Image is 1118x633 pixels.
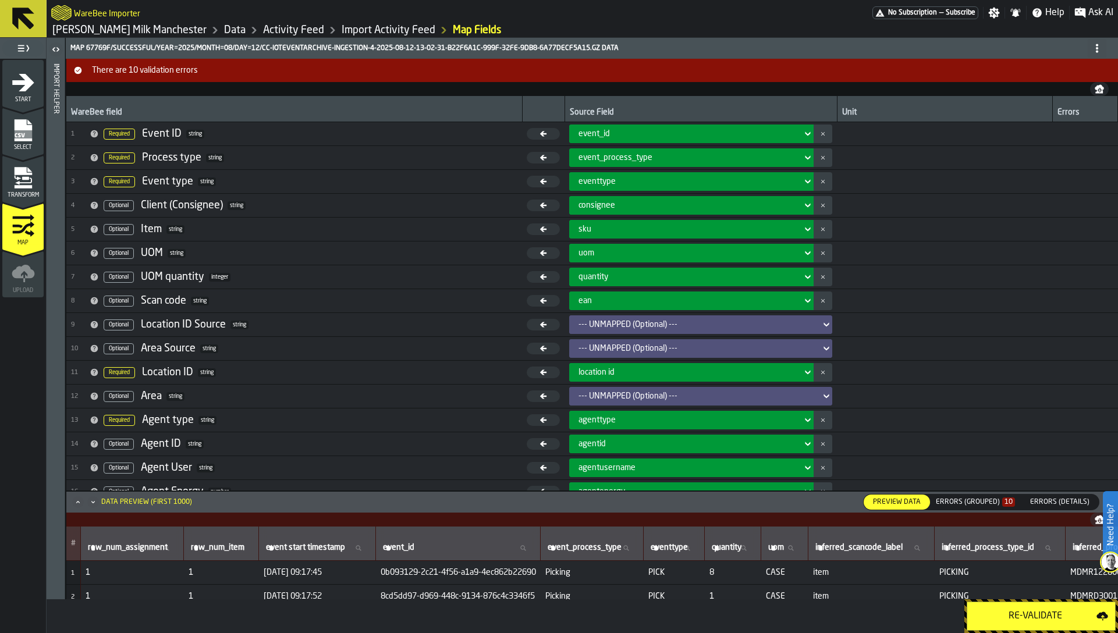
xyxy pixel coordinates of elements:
[709,592,757,601] span: 1
[191,297,209,305] span: string
[142,414,194,426] div: Agent type
[104,415,135,426] span: Required
[814,411,832,429] button: button-
[1027,6,1069,20] label: button-toggle-Help
[814,268,832,286] button: button-
[71,496,85,508] button: Maximize
[813,540,929,556] input: label
[1070,6,1118,20] label: button-toggle-Ask AI
[48,40,64,61] label: button-toggle-Open
[578,248,594,258] span: uom
[71,226,85,233] span: 5
[197,464,215,472] span: string
[71,393,85,400] span: 12
[2,155,44,202] li: menu Transform
[578,463,636,472] span: agentusername
[872,6,978,19] div: Menu Subscription
[570,108,832,119] div: Source Field
[814,435,832,453] button: button-
[264,540,371,556] input: label
[228,201,246,210] span: string
[189,568,254,577] span: 1
[71,130,85,138] span: 1
[141,223,162,236] div: Item
[888,9,937,17] span: No Subscription
[104,224,134,235] span: Optional
[104,176,135,187] span: Required
[569,458,814,477] div: DropdownMenuValue-agentusername
[814,172,832,191] button: button-
[104,319,134,330] span: Optional
[1090,513,1109,527] button: button-
[936,498,1015,506] div: Errors (Grouped)
[74,7,140,19] h2: Sub Title
[578,177,797,186] div: DropdownMenuValue-eventtype
[1005,7,1026,19] label: button-toggle-Notifications
[569,291,814,310] div: DropdownMenuValue-ean
[578,201,797,210] div: DropdownMenuValue-consignee
[142,127,182,140] div: Event ID
[569,148,814,167] div: DropdownMenuValue-event_process_type
[71,594,74,600] span: 2
[383,543,414,552] span: label
[264,568,371,577] span: [DATE] 09:17:45
[578,225,591,234] span: sku
[814,125,832,143] button: button-
[578,225,797,234] div: DropdownMenuValue-sku
[569,196,814,215] div: DropdownMenuValue-consignee
[381,540,535,556] input: label
[569,220,814,239] div: DropdownMenuValue-sku
[86,592,179,601] span: 1
[191,543,244,552] span: label
[86,540,179,556] input: label
[864,495,930,510] div: thumb
[186,130,204,138] span: string
[2,40,44,56] label: button-toggle-Toggle Full Menu
[569,387,832,406] div: DropdownMenuValue-
[142,366,193,379] div: Location ID
[104,367,135,378] span: Required
[578,153,797,162] div: DropdownMenuValue-event_process_type
[2,287,44,294] span: Upload
[141,390,162,403] div: Area
[104,248,134,259] span: Optional
[141,461,192,474] div: Agent User
[71,345,85,353] span: 10
[984,7,1005,19] label: button-toggle-Settings
[141,294,186,307] div: Scan code
[967,602,1116,631] button: button-Re-Validate
[168,249,186,258] span: string
[578,439,606,449] span: agentid
[946,9,975,17] span: Subscribe
[141,247,163,259] div: UOM
[872,6,978,19] a: link-to-/wh/i/b09612b5-e9f1-4a3a-b0a4-784729d61419/pricing/
[104,343,134,354] span: Optional
[974,609,1096,623] div: Re-Validate
[1002,497,1015,507] span: 10
[381,568,536,577] span: 0b093129-2c21-4f56-a1a9-4ec862b22690
[939,540,1060,556] input: label
[578,177,616,186] span: eventtype
[814,458,832,477] button: button-
[578,296,797,305] div: DropdownMenuValue-ean
[166,392,184,401] span: string
[104,439,134,450] span: Optional
[101,498,192,506] div: Data Preview (first 1000)
[813,592,930,601] span: item
[142,151,201,164] div: Process type
[71,321,85,329] span: 9
[766,540,803,556] input: label
[578,296,592,305] span: ean
[104,200,134,211] span: Optional
[578,487,625,496] span: agentenergy
[71,178,85,186] span: 3
[200,344,218,353] span: string
[651,543,688,552] span: label
[578,129,797,138] div: DropdownMenuValue-event_id
[939,568,1061,577] span: PICKING
[141,318,226,331] div: Location ID Source
[208,488,231,496] span: number
[545,540,638,556] input: label
[47,38,65,599] header: Import Helper
[766,592,804,601] span: CASE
